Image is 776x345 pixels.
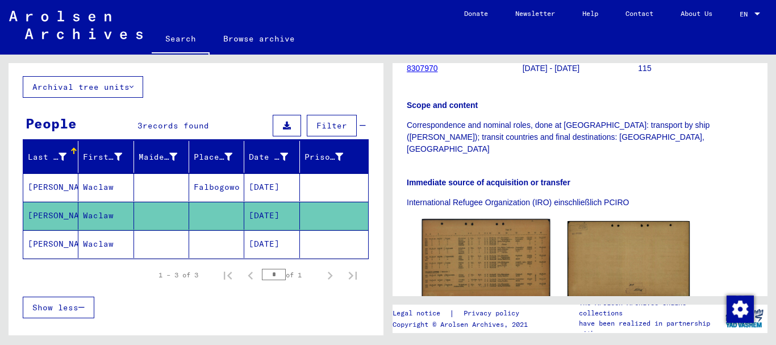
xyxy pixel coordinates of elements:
[454,307,533,319] a: Privacy policy
[189,173,244,201] mat-cell: Falbogowo
[23,297,94,318] button: Show less
[78,202,133,230] mat-cell: Waclaw
[316,120,347,131] span: Filter
[407,64,438,73] a: 8307970
[137,120,143,131] span: 3
[189,141,244,173] mat-header-cell: Place of Birth
[139,148,191,166] div: Maiden Name
[568,221,690,297] img: 002.jpg
[134,141,189,173] mat-header-cell: Maiden Name
[23,141,78,173] mat-header-cell: Last Name
[262,269,319,280] div: of 1
[407,101,478,110] b: Scope and content
[244,202,299,230] mat-cell: [DATE]
[83,148,136,166] div: First Name
[393,307,533,319] div: |
[393,319,533,330] p: Copyright © Arolsen Archives, 2021
[23,76,143,98] button: Archival tree units
[638,63,753,74] p: 115
[244,141,299,173] mat-header-cell: Date of Birth
[319,264,341,286] button: Next page
[249,151,287,163] div: Date of Birth
[407,197,753,209] p: International Refugee Organization (IRO) einschließlich PCIRO
[523,63,638,74] p: [DATE] - [DATE]
[23,173,78,201] mat-cell: [PERSON_NAME]
[78,173,133,201] mat-cell: Waclaw
[210,25,308,52] a: Browse archive
[78,141,133,173] mat-header-cell: First Name
[158,270,198,280] div: 1 – 3 of 3
[244,230,299,258] mat-cell: [DATE]
[216,264,239,286] button: First page
[579,298,721,318] p: The Arolsen Archives online collections
[393,307,449,319] a: Legal notice
[139,151,177,163] div: Maiden Name
[28,148,81,166] div: Last Name
[26,113,77,134] div: People
[9,11,143,39] img: Arolsen_neg.svg
[194,151,232,163] div: Place of Birth
[78,230,133,258] mat-cell: Waclaw
[28,151,66,163] div: Last Name
[307,115,357,136] button: Filter
[723,304,766,332] img: yv_logo.png
[300,141,368,173] mat-header-cell: Prisoner #
[407,119,753,155] p: Correspondence and nominal roles, done at [GEOGRAPHIC_DATA]: transport by ship ([PERSON_NAME]); t...
[740,10,748,18] mat-select-trigger: EN
[23,230,78,258] mat-cell: [PERSON_NAME]
[23,202,78,230] mat-cell: [PERSON_NAME]
[304,151,343,163] div: Prisoner #
[143,120,209,131] span: records found
[194,148,247,166] div: Place of Birth
[341,264,364,286] button: Last page
[239,264,262,286] button: Previous page
[83,151,122,163] div: First Name
[249,148,302,166] div: Date of Birth
[304,148,357,166] div: Prisoner #
[152,25,210,55] a: Search
[727,296,754,323] img: Zustimmung ändern
[726,295,753,322] div: Zustimmung ändern
[244,173,299,201] mat-cell: [DATE]
[422,219,550,299] img: 001.jpg
[32,302,78,313] span: Show less
[407,178,570,187] b: Immediate source of acquisition or transfer
[579,318,721,339] p: have been realized in partnership with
